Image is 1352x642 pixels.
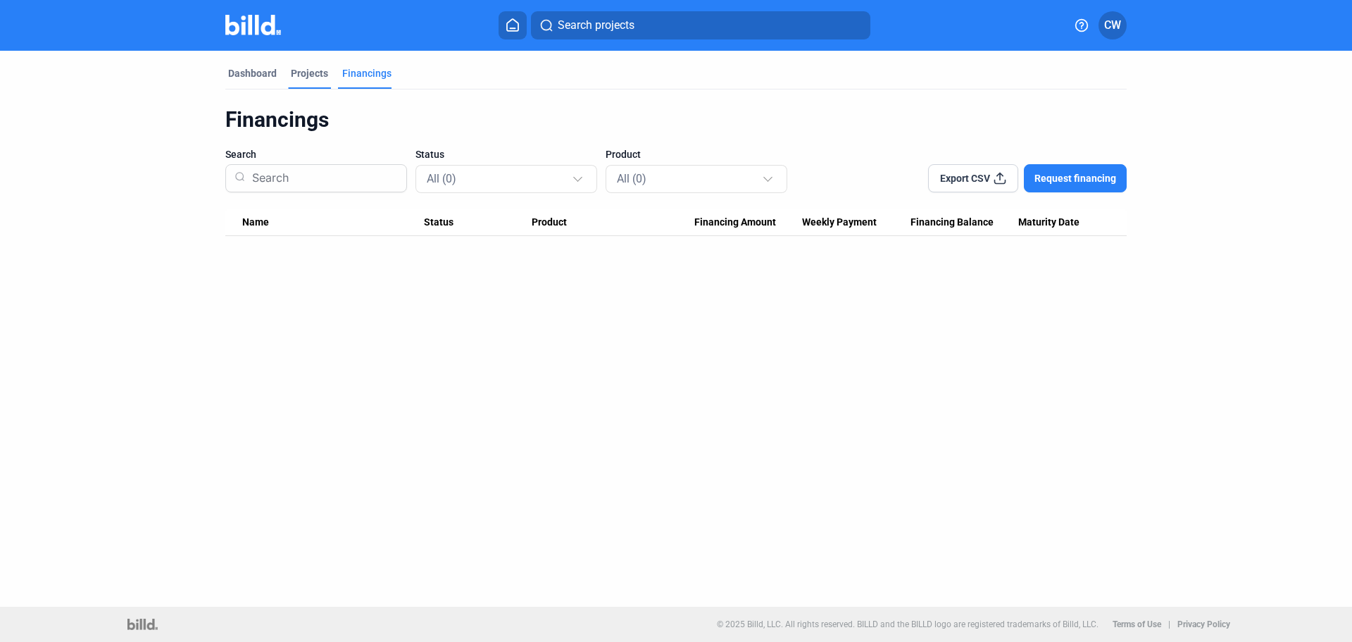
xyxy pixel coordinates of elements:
[228,66,277,80] div: Dashboard
[1113,619,1161,629] b: Terms of Use
[910,216,1019,229] div: Financing Balance
[694,216,776,229] span: Financing Amount
[127,619,158,630] img: logo
[1104,17,1121,34] span: CW
[424,216,453,229] span: Status
[1024,164,1127,192] button: Request financing
[928,164,1018,192] button: Export CSV
[1018,216,1110,229] div: Maturity Date
[1018,216,1079,229] span: Maturity Date
[802,216,877,229] span: Weekly Payment
[558,17,634,34] span: Search projects
[532,216,567,229] span: Product
[531,11,870,39] button: Search projects
[617,172,646,185] span: All (0)
[242,216,269,229] span: Name
[427,172,456,185] span: All (0)
[1168,619,1170,629] p: |
[225,147,256,161] span: Search
[415,147,444,161] span: Status
[424,216,532,229] div: Status
[1177,619,1230,629] b: Privacy Policy
[717,619,1098,629] p: © 2025 Billd, LLC. All rights reserved. BILLD and the BILLD logo are registered trademarks of Bil...
[1098,11,1127,39] button: CW
[802,216,910,229] div: Weekly Payment
[246,160,398,197] input: Search
[1034,171,1116,185] span: Request financing
[606,147,641,161] span: Product
[291,66,328,80] div: Projects
[342,66,392,80] div: Financings
[225,15,281,35] img: Billd Company Logo
[532,216,694,229] div: Product
[225,106,1127,133] div: Financings
[694,216,803,229] div: Financing Amount
[910,216,994,229] span: Financing Balance
[242,216,424,229] div: Name
[940,171,990,185] span: Export CSV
